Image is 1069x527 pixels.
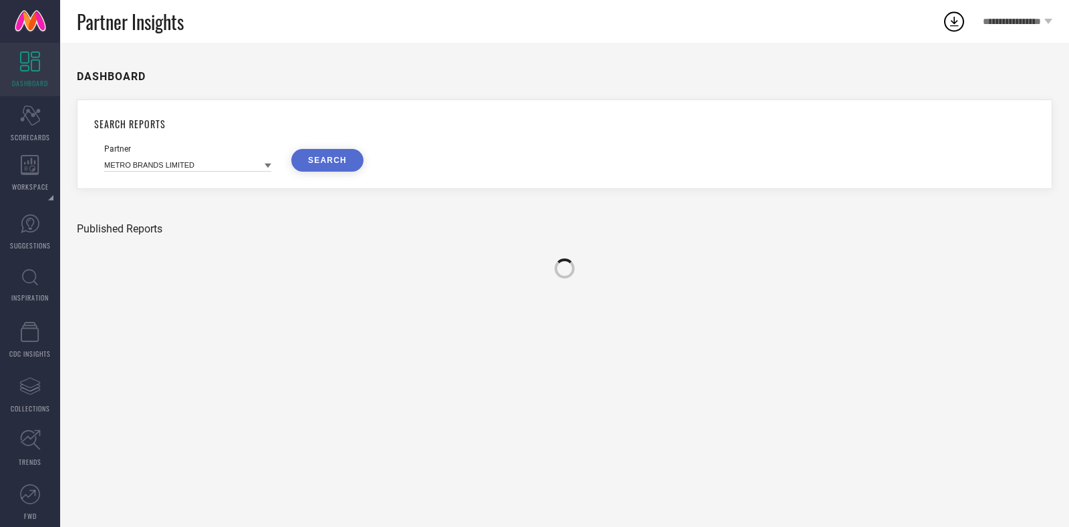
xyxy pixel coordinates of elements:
span: WORKSPACE [12,182,49,192]
span: FWD [24,511,37,521]
span: SUGGESTIONS [10,240,51,250]
button: SEARCH [291,149,363,172]
span: SCORECARDS [11,132,50,142]
span: INSPIRATION [11,293,49,303]
div: Published Reports [77,222,1052,235]
span: COLLECTIONS [11,403,50,413]
div: Partner [104,144,271,154]
span: DASHBOARD [12,78,48,88]
h1: DASHBOARD [77,70,146,83]
span: TRENDS [19,457,41,467]
span: CDC INSIGHTS [9,349,51,359]
span: Partner Insights [77,8,184,35]
div: Open download list [942,9,966,33]
h1: SEARCH REPORTS [94,117,1035,131]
